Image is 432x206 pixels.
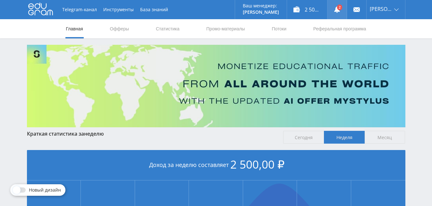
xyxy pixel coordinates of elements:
span: Новый дизайн [29,187,61,193]
div: Доход за неделю составляет [27,150,405,180]
a: Потоки [271,19,287,38]
span: Месяц [365,131,405,144]
a: Статистика [155,19,180,38]
span: [PERSON_NAME] [370,6,392,12]
div: Краткая статистика за [27,131,277,137]
p: [PERSON_NAME] [243,10,279,15]
a: Офферы [109,19,130,38]
span: неделю [84,130,104,137]
a: Промо-материалы [206,19,245,38]
p: Ваш менеджер: [243,3,279,8]
a: Реферальная программа [313,19,367,38]
a: Главная [65,19,84,38]
span: 2 500,00 ₽ [230,157,284,172]
img: Banner [27,45,405,127]
span: Неделя [324,131,365,144]
span: Сегодня [283,131,324,144]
